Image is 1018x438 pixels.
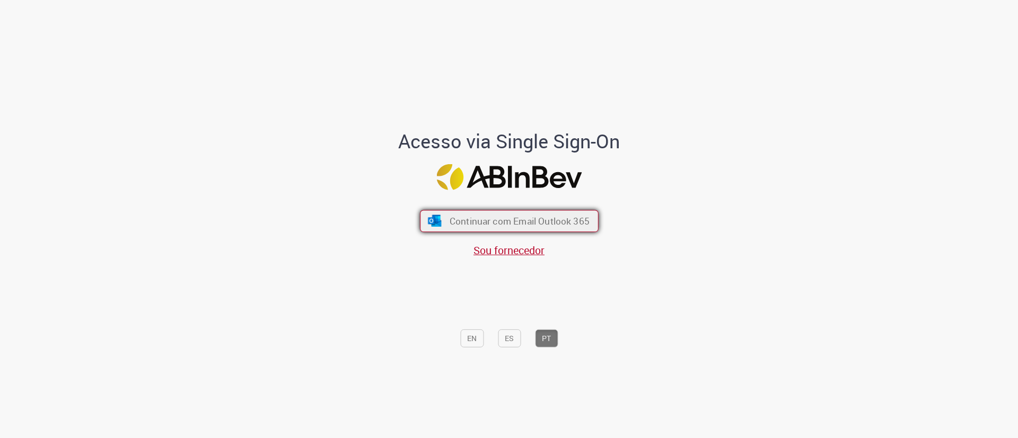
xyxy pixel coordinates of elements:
button: ES [498,329,521,347]
img: ícone Azure/Microsoft 360 [427,215,442,227]
button: PT [535,329,558,347]
h1: Acesso via Single Sign-On [362,131,656,152]
button: EN [460,329,484,347]
a: Sou fornecedor [473,243,545,257]
img: Logo ABInBev [436,164,582,190]
button: ícone Azure/Microsoft 360 Continuar com Email Outlook 365 [420,210,599,232]
span: Continuar com Email Outlook 365 [449,215,589,227]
